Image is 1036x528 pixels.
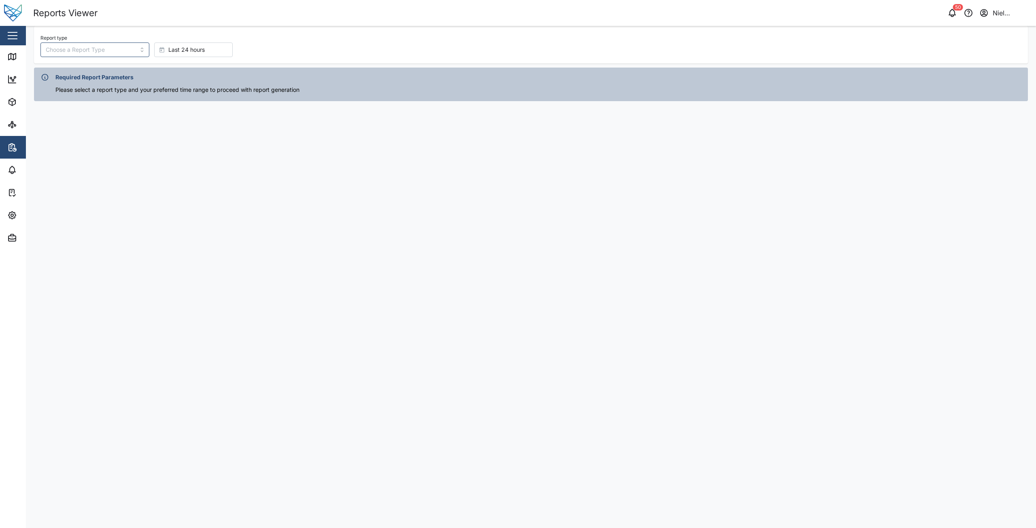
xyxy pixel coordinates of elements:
[55,73,134,82] span: Required Report Parameters
[21,98,46,106] div: Assets
[21,120,40,129] div: Sites
[168,43,205,57] span: Last 24 hours
[21,143,49,152] div: Reports
[953,4,963,11] div: 50
[21,188,43,197] div: Tasks
[55,85,1023,94] div: Please select a report type and your preferred time range to proceed with report generation
[21,233,45,242] div: Admin
[33,6,98,20] div: Reports Viewer
[154,42,233,57] button: Last 24 hours
[21,75,57,84] div: Dashboard
[4,4,22,22] img: Main Logo
[979,7,1030,19] button: Niel Principe
[21,165,46,174] div: Alarms
[21,52,39,61] div: Map
[40,35,67,41] label: Report type
[40,42,149,57] input: Choose a Report Type
[993,8,1029,18] div: Niel Principe
[21,211,50,220] div: Settings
